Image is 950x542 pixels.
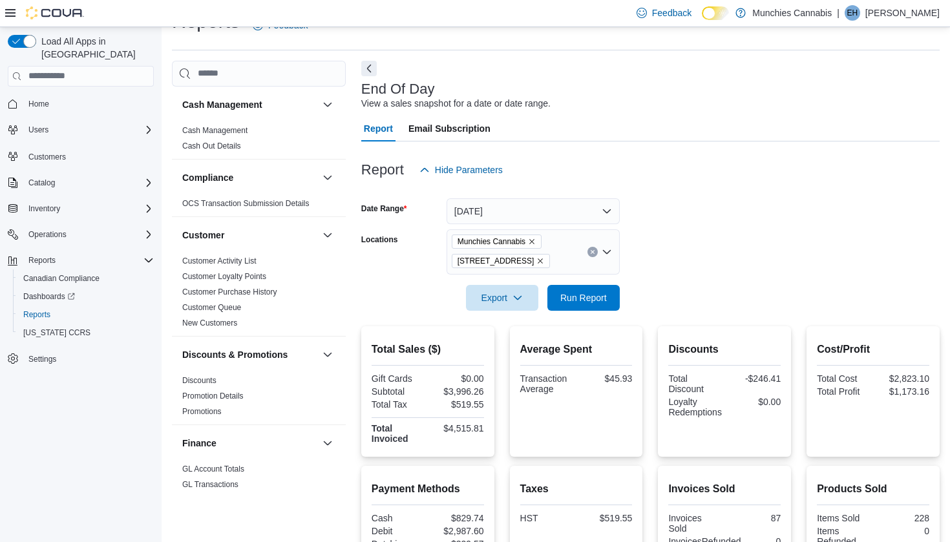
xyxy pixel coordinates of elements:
[28,354,56,364] span: Settings
[876,526,929,536] div: 0
[18,307,56,322] a: Reports
[668,481,781,497] h2: Invoices Sold
[414,157,508,183] button: Hide Parameters
[18,307,154,322] span: Reports
[182,348,317,361] button: Discounts & Promotions
[182,272,266,281] a: Customer Loyalty Points
[817,481,929,497] h2: Products Sold
[817,513,871,523] div: Items Sold
[182,256,257,266] a: Customer Activity List
[578,373,632,384] div: $45.93
[182,407,222,416] a: Promotions
[3,121,159,139] button: Users
[474,285,531,311] span: Export
[430,386,484,397] div: $3,996.26
[3,349,159,368] button: Settings
[668,513,722,534] div: Invoices Sold
[320,97,335,112] button: Cash Management
[520,481,633,497] h2: Taxes
[3,200,159,218] button: Inventory
[172,123,346,159] div: Cash Management
[452,235,542,249] span: Munchies Cannabis
[752,5,832,21] p: Munchies Cannabis
[361,162,404,178] h3: Report
[28,255,56,266] span: Reports
[520,373,574,394] div: Transaction Average
[320,227,335,243] button: Customer
[23,201,65,216] button: Inventory
[727,397,781,407] div: $0.00
[361,235,398,245] label: Locations
[361,81,435,97] h3: End Of Day
[18,289,80,304] a: Dashboards
[372,373,425,384] div: Gift Cards
[536,257,544,265] button: Remove 131 Beechwood Ave from selection in this group
[3,251,159,269] button: Reports
[361,61,377,76] button: Next
[172,373,346,424] div: Discounts & Promotions
[320,435,335,451] button: Finance
[172,196,346,216] div: Compliance
[876,386,929,397] div: $1,173.16
[702,6,729,20] input: Dark Mode
[182,229,317,242] button: Customer
[361,97,551,110] div: View a sales snapshot for a date or date range.
[817,342,929,357] h2: Cost/Profit
[23,149,71,165] a: Customers
[320,347,335,362] button: Discounts & Promotions
[182,171,317,184] button: Compliance
[602,247,612,257] button: Open list of options
[28,178,55,188] span: Catalog
[528,238,536,245] button: Remove Munchies Cannabis from selection in this group
[845,5,860,21] div: Elias Hanna
[430,399,484,410] div: $519.55
[652,6,691,19] span: Feedback
[172,253,346,336] div: Customer
[182,437,317,450] button: Finance
[452,254,551,268] span: 131 Beechwood Ave
[182,303,241,312] a: Customer Queue
[182,480,238,489] a: GL Transactions
[837,5,839,21] p: |
[668,373,722,394] div: Total Discount
[865,5,940,21] p: [PERSON_NAME]
[520,342,633,357] h2: Average Spent
[817,373,871,384] div: Total Cost
[447,198,620,224] button: [DATE]
[560,291,607,304] span: Run Report
[23,122,54,138] button: Users
[23,122,154,138] span: Users
[18,325,154,340] span: Washington CCRS
[372,513,425,523] div: Cash
[430,373,484,384] div: $0.00
[182,141,241,151] a: Cash Out Details
[182,318,237,328] a: New Customers
[458,255,534,267] span: [STREET_ADDRESS]
[13,269,159,287] button: Canadian Compliance
[8,89,154,402] nav: Complex example
[182,98,262,111] h3: Cash Management
[28,125,48,135] span: Users
[18,271,154,286] span: Canadian Compliance
[3,94,159,113] button: Home
[28,203,60,214] span: Inventory
[372,526,425,536] div: Debit
[430,423,484,433] div: $4,515.81
[13,306,159,324] button: Reports
[458,235,525,248] span: Munchies Cannabis
[23,351,61,367] a: Settings
[3,225,159,244] button: Operations
[182,199,310,208] a: OCS Transaction Submission Details
[372,481,484,497] h2: Payment Methods
[172,461,346,497] div: Finance
[430,513,484,523] div: $829.74
[435,163,503,176] span: Hide Parameters
[23,291,75,302] span: Dashboards
[408,116,491,141] span: Email Subscription
[23,253,61,268] button: Reports
[26,6,84,19] img: Cova
[182,287,277,297] a: Customer Purchase History
[28,152,66,162] span: Customers
[23,227,154,242] span: Operations
[23,328,90,338] span: [US_STATE] CCRS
